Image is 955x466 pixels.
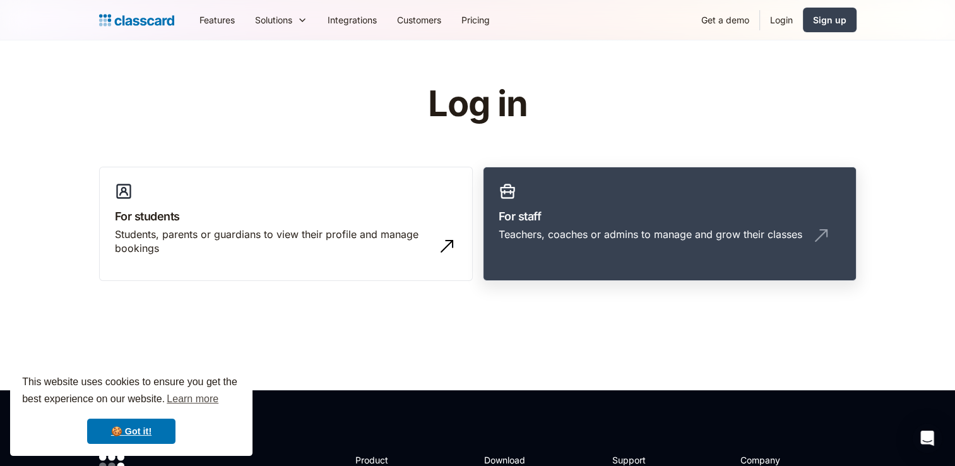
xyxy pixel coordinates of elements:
h1: Log in [277,85,678,124]
a: Get a demo [691,6,759,34]
h3: For students [115,208,457,225]
a: Login [760,6,803,34]
a: learn more about cookies [165,390,220,409]
a: For studentsStudents, parents or guardians to view their profile and manage bookings [99,167,473,282]
a: Customers [387,6,451,34]
a: Pricing [451,6,500,34]
a: home [99,11,174,29]
a: Sign up [803,8,857,32]
div: Solutions [245,6,317,34]
a: Integrations [317,6,387,34]
div: Sign up [813,13,846,27]
div: cookieconsent [10,362,252,456]
a: Features [189,6,245,34]
div: Open Intercom Messenger [912,423,942,453]
a: For staffTeachers, coaches or admins to manage and grow their classes [483,167,857,282]
h3: For staff [499,208,841,225]
span: This website uses cookies to ensure you get the best experience on our website. [22,374,240,409]
div: Solutions [255,13,292,27]
div: Teachers, coaches or admins to manage and grow their classes [499,227,802,241]
a: dismiss cookie message [87,419,175,444]
div: Students, parents or guardians to view their profile and manage bookings [115,227,432,256]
